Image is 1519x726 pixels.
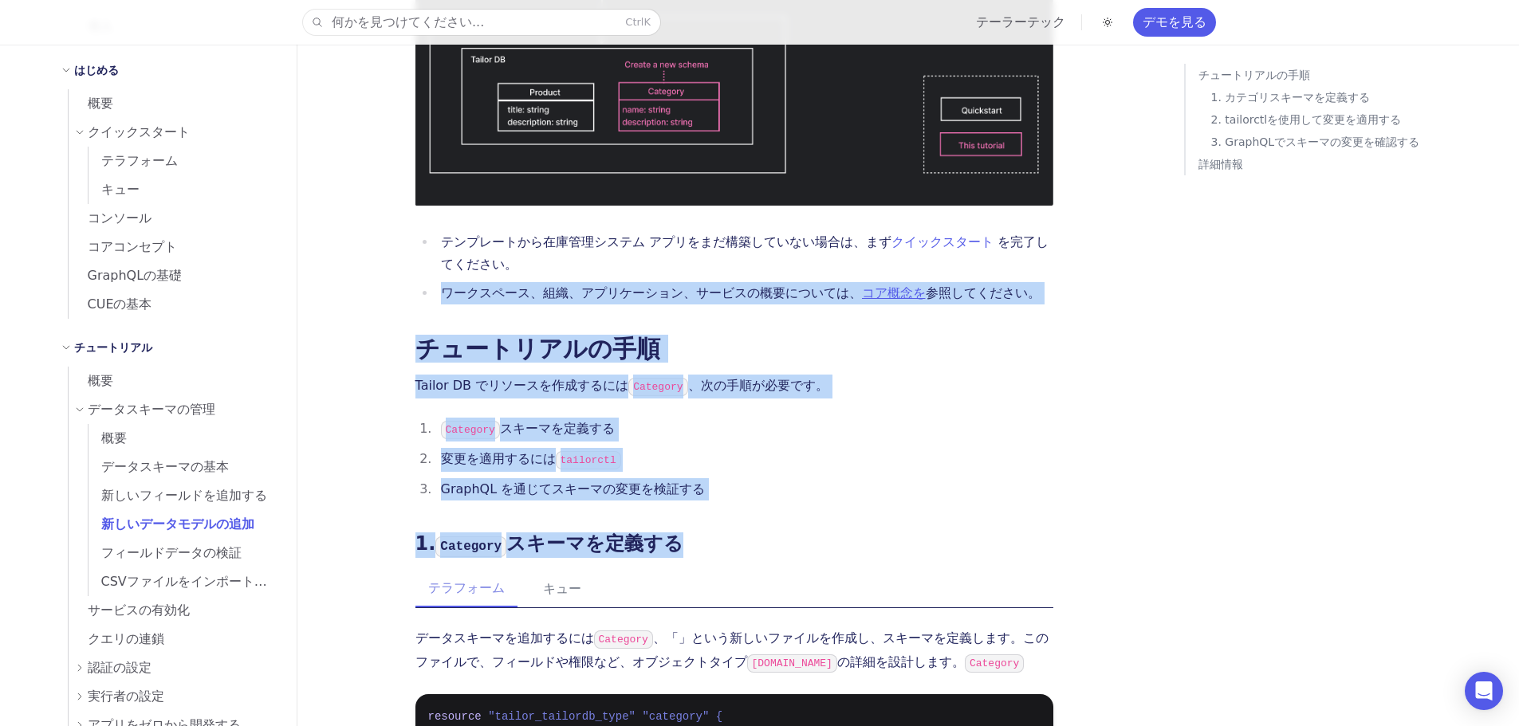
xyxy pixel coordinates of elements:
font: 参照してください。 [926,285,1041,300]
code: Category [594,630,653,649]
a: 新しいデータモデルの追加 [89,510,277,539]
font: GraphQLの基礎 [88,268,183,283]
font: サービスの有効化 [88,602,190,618]
font: はじめる [74,64,119,77]
font: 何かを見つけてください... [332,14,484,29]
a: フィールドデータの検証 [89,539,277,567]
font: データスキーマの管理 [88,402,215,417]
font: チュートリアルの手順 [1198,69,1310,81]
code: tailorctl [556,451,621,469]
a: クイックスタート [891,234,994,249]
button: 何かを見つけてください...CtrlK [303,10,660,35]
a: 2. tailorctlを使用して変更を適用する [1211,108,1471,131]
code: Category [965,654,1024,673]
a: 3. GraphQLでスキーマの変更を確認する [1211,131,1471,153]
a: GraphQLの基礎 [69,261,277,290]
div: インターコムメッセンジャーを開く [1465,672,1503,710]
span: resource [428,710,482,723]
font: 1. [415,532,436,555]
font: を定義する [551,421,615,436]
font: フィールドや権限など、オブジェクトタイプ [492,654,747,669]
button: キュー [530,571,594,607]
a: 概要 [69,367,277,395]
a: 1.Categoryスキーマを定義する [415,532,684,555]
font: CUEの基本 [88,296,152,312]
code: Category [441,421,500,439]
font: コアコンセプト [88,239,177,254]
font: Tailor DB でリソースを作成するには [415,378,629,393]
a: 新しいフィールドを追加する [89,481,277,510]
font: 概要 [88,96,113,111]
a: 1. カテゴリスキーマを定義する [1211,86,1471,108]
a: テラフォーム [89,147,277,175]
font: クエリの連鎖 [88,631,164,646]
font: 新しいデータモデルの追加 [101,516,254,532]
font: クイックスタート [88,124,190,139]
font: テンプレートから在庫管理システム アプリをまだ構築していない場合は、まず [441,234,891,249]
font: キュー [101,182,140,197]
font: CSVファイルをインポートする [101,574,280,589]
font: GraphQL を通じてスキーマの変更を検証する [441,481,706,496]
span: { [716,710,722,723]
font: ワークスペース、組織、アプリケーション、サービスの概要については、 [441,285,862,300]
span: "category" [642,710,709,723]
a: CUEの基本 [69,290,277,319]
font: コンソール [88,210,152,226]
a: CSVファイルをインポートする [89,567,277,596]
font: スキーマ [500,421,551,436]
font: フィールドデータの検証 [101,545,242,560]
font: デモを見る [1143,14,1206,29]
a: コア概念を [862,285,926,300]
a: 概要 [69,89,277,118]
font: テラフォーム [428,580,505,595]
font: 3. GraphQLでスキーマの変更を確認する [1211,135,1420,148]
font: スキーマを定義する [506,532,683,555]
a: キュー [89,175,277,204]
a: デモを見る [1133,8,1216,37]
font: テラフォーム [101,153,178,168]
a: データスキーマの基本 [89,453,277,481]
kbd: K [643,16,651,28]
font: 、次の手順が必要です。 [688,378,828,393]
a: 概要 [89,424,277,453]
font: 詳細情報 [1198,158,1243,171]
font: 概要 [88,373,113,388]
font: 、「」という新しいファイルを作成し、スキーマを定義します。このファイルで、 [415,630,1049,669]
font: 変更を適用するには [441,451,556,466]
a: テーラーテック [976,14,1065,29]
code: Category [628,378,687,396]
button: テラフォーム [415,571,517,607]
font: 2. tailorctlを使用して変更を適用する [1211,113,1402,126]
font: キュー [543,581,581,596]
a: コアコンセプト [69,233,277,261]
button: ダークモードを切り替える [1098,13,1117,32]
kbd: Ctrl [625,16,643,28]
font: 認証の設定 [88,660,152,675]
font: チュートリアル [74,341,152,354]
font: 概要 [101,430,127,445]
code: [DOMAIN_NAME] [747,654,837,673]
a: サービスの有効化 [69,596,277,625]
font: データスキーマを追加するには [415,630,594,646]
font: の詳細を設計します。 [837,654,965,669]
font: 新しいフィールドを追加する [101,488,267,503]
a: クエリの連鎖 [69,625,277,653]
span: "tailor_tailordb_type" [488,710,636,723]
font: 1. カテゴリスキーマを定義する [1211,91,1371,104]
a: チュートリアルの手順 [1198,64,1471,86]
a: 詳細情報 [1198,153,1471,175]
a: チュートリアルの手順 [415,335,660,363]
font: 実行者の設定 [88,689,164,704]
font: データスキーマの基本 [101,459,229,474]
a: コンソール [69,204,277,233]
code: Category [435,536,506,557]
